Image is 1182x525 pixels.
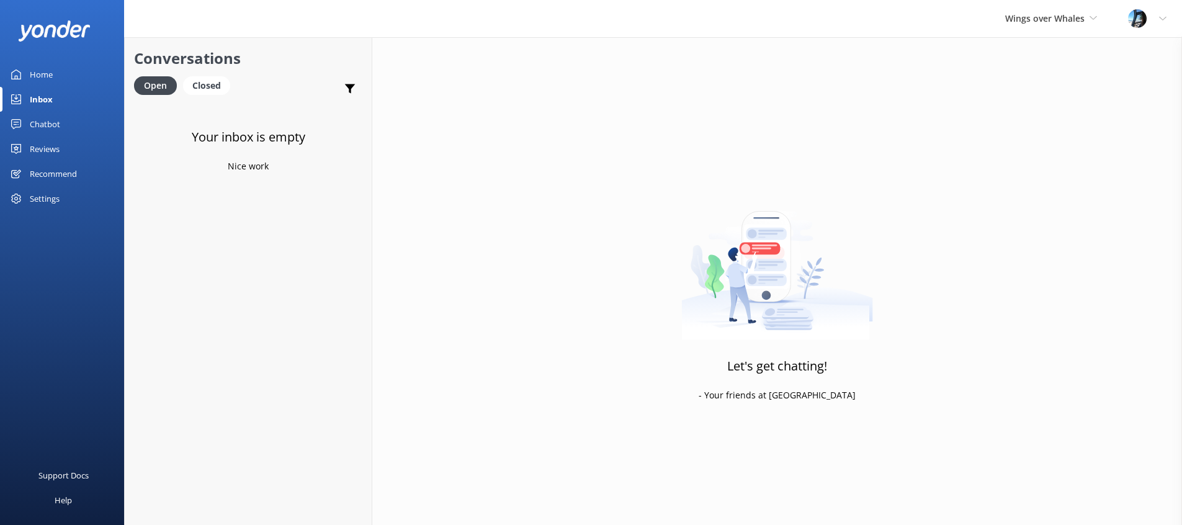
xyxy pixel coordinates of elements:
div: Chatbot [30,112,60,137]
div: Settings [30,186,60,211]
span: Wings over Whales [1005,12,1085,24]
div: Home [30,62,53,87]
div: Support Docs [38,463,89,488]
a: Open [134,78,183,92]
div: Help [55,488,72,513]
img: 145-1635463833.jpg [1128,9,1147,28]
div: Inbox [30,87,53,112]
div: Open [134,76,177,95]
img: yonder-white-logo.png [19,20,90,41]
h3: Your inbox is empty [192,127,305,147]
h3: Let's get chatting! [727,356,827,376]
div: Closed [183,76,230,95]
h2: Conversations [134,47,362,70]
div: Reviews [30,137,60,161]
p: - Your friends at [GEOGRAPHIC_DATA] [699,388,856,402]
p: Nice work [228,159,269,173]
a: Closed [183,78,236,92]
div: Recommend [30,161,77,186]
img: artwork of a man stealing a conversation from at giant smartphone [681,185,873,340]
